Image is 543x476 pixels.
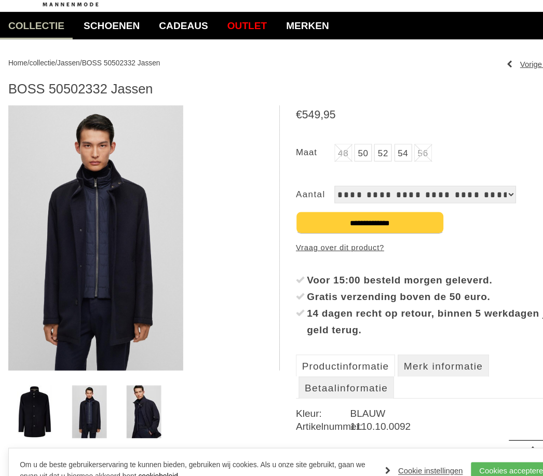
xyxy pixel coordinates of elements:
a: Cookie instellingen [363,437,437,452]
a: Cookies accepteren [444,436,524,452]
img: BOSS 50502332 Jassen [264,100,429,350]
a: 54 [372,136,389,153]
div: Gratis verzending boven de 50 euro. [290,273,535,288]
a: Merk informatie [375,335,461,356]
a: Outlet [207,11,260,37]
span: 95 [305,103,317,114]
label: Aantal [279,175,316,192]
a: Jassen [54,56,75,63]
dd: 1110.10.0092 [330,397,535,409]
a: Home [8,56,26,63]
dd: BLAUW [330,384,535,397]
h1: BOSS 50502332 Jassen [8,76,535,92]
a: Productinformatie [279,335,373,356]
a: Merken [262,11,318,37]
img: boss-50502332-jassen [16,364,49,414]
span: € [279,103,285,114]
a: Terug naar boven [480,415,527,462]
a: collectie [28,56,52,63]
img: BOSS 50502332 Jassen [8,100,173,350]
a: 50 [334,136,351,153]
li: 14 dagen recht op retour, binnen 5 werkdagen je geld terug. [279,288,535,319]
ul: Maat [279,136,535,155]
span: / [52,56,54,63]
a: Betaalinformatie [282,356,372,376]
img: boss-50502332-jassen [119,364,152,414]
span: , [302,103,305,114]
span: / [26,56,28,63]
a: Schoenen [71,11,140,37]
span: / [75,56,77,63]
dt: Artikelnummer: [279,397,331,409]
img: boss-50502332-jassen [68,364,101,414]
div: Voor 15:00 besteld morgen geleverd. [290,257,535,273]
a: Vorige pagina [478,53,535,69]
a: Vraag over dit product? [279,226,362,241]
a: BOSS 50502332 Jassen [77,56,151,63]
a: cookiebeleid [130,445,168,453]
span: 549 [285,103,302,114]
a: 52 [353,136,370,153]
p: Om u de beste gebruikerservaring te kunnen bieden, gebruiken wij cookies. Als u onze site gebruik... [19,433,353,455]
dt: Kleur: [279,384,331,397]
a: Cadeaus [142,11,204,37]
